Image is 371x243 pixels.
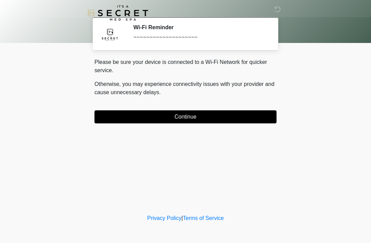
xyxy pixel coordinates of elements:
[94,110,277,123] button: Continue
[88,5,148,21] img: It's A Secret Med Spa Logo
[94,58,277,75] p: Please be sure your device is connected to a Wi-Fi Network for quicker service.
[147,215,182,221] a: Privacy Policy
[94,80,277,97] p: Otherwise, you may experience connectivity issues with your provider and cause unnecessary delays
[159,89,161,95] span: .
[181,215,183,221] a: |
[133,24,266,31] h2: Wi-Fi Reminder
[183,215,224,221] a: Terms of Service
[133,33,266,42] div: ~~~~~~~~~~~~~~~~~~~~
[100,24,120,45] img: Agent Avatar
